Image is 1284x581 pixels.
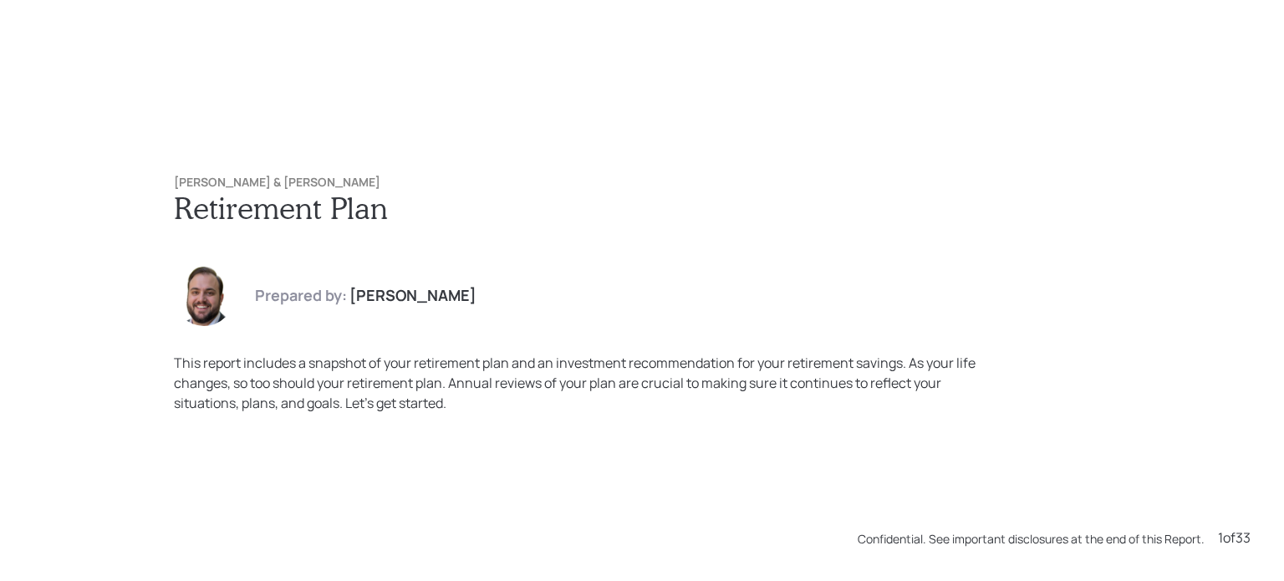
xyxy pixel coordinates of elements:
div: 1 of 33 [1218,527,1251,548]
h4: Prepared by: [255,287,347,305]
div: Confidential. See important disclosures at the end of this Report. [858,530,1205,548]
h4: [PERSON_NAME] [349,287,476,305]
h1: Retirement Plan [174,190,1110,226]
h6: [PERSON_NAME] & [PERSON_NAME] [174,176,1110,190]
div: This report includes a snapshot of your retirement plan and an investment recommendation for your... [174,353,1003,413]
img: james-distasi-headshot.png [174,266,234,326]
